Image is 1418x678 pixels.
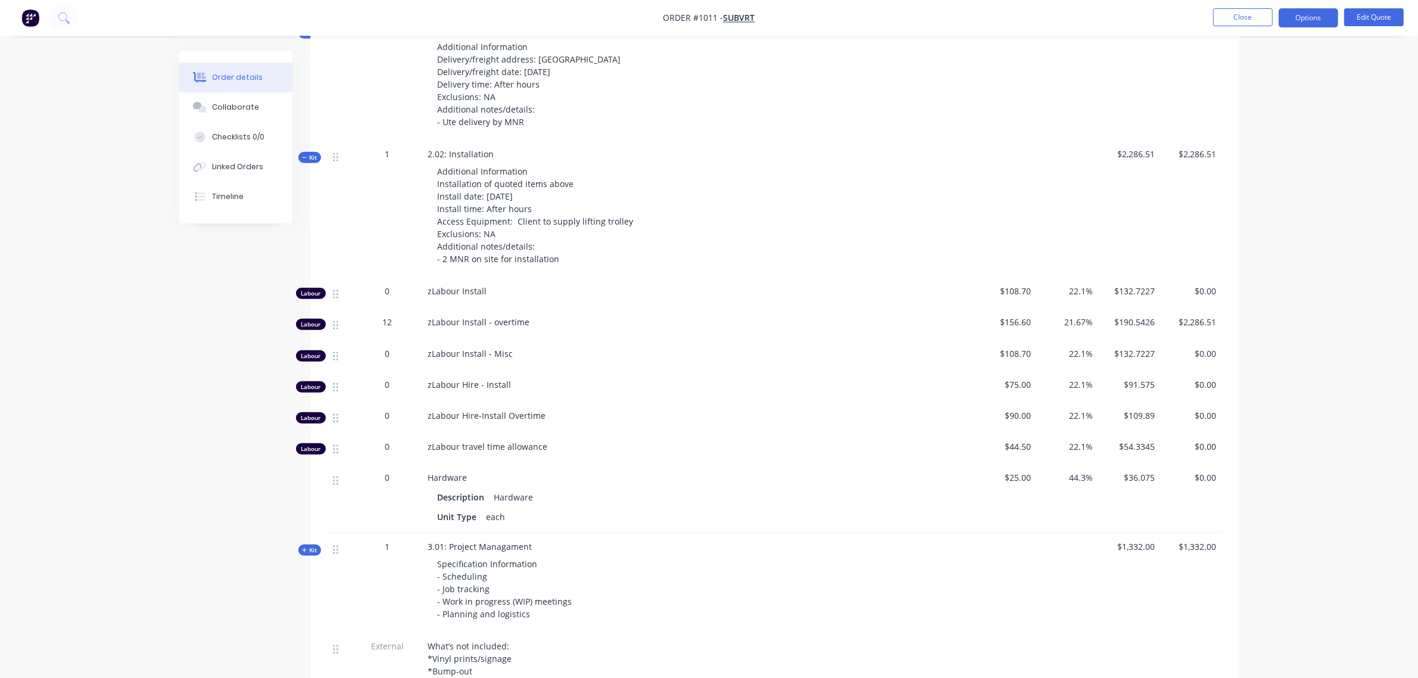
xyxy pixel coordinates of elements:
[1102,285,1155,297] span: $132.7227
[296,443,326,455] div: Labour
[1164,285,1217,297] span: $0.00
[1040,378,1093,391] span: 22.1%
[385,409,390,422] span: 0
[979,378,1031,391] span: $75.00
[438,41,621,127] span: Additional Information Delivery/freight address: [GEOGRAPHIC_DATA] Delivery/freight date: [DATE] ...
[296,350,326,362] div: Labour
[979,316,1031,328] span: $156.60
[385,471,390,484] span: 0
[428,410,546,421] span: zLabour Hire-Install Overtime
[438,166,634,265] span: Additional Information Installation of quoted items above Install date: [DATE] Install time: Afte...
[428,148,494,160] span: 2.02: Installation
[1040,347,1093,360] span: 22.1%
[438,558,572,620] span: Specification Information - Scheduling - Job tracking - Work in progress (WIP) meetings - Plannin...
[1164,440,1217,453] span: $0.00
[1102,316,1155,328] span: $190.5426
[428,379,512,390] span: zLabour Hire - Install
[1102,540,1155,553] span: $1,332.00
[1102,440,1155,453] span: $54.3345
[179,122,292,152] button: Checklists 0/0
[979,347,1031,360] span: $108.70
[438,508,482,525] div: Unit Type
[979,471,1031,484] span: $25.00
[490,489,538,506] div: Hardware
[1279,8,1338,27] button: Options
[1213,8,1273,26] button: Close
[428,541,532,552] span: 3.01: Project Managament
[1040,316,1093,328] span: 21.67%
[385,378,390,391] span: 0
[179,92,292,122] button: Collaborate
[212,132,264,142] div: Checklists 0/0
[1102,409,1155,422] span: $109.89
[428,316,530,328] span: zLabour Install - overtime
[212,191,244,202] div: Timeline
[979,285,1031,297] span: $108.70
[385,148,390,160] span: 1
[385,285,390,297] span: 0
[482,508,510,525] div: each
[385,540,390,553] span: 1
[179,182,292,212] button: Timeline
[1164,316,1217,328] span: $2,286.51
[302,153,317,162] span: Kit
[1164,540,1217,553] span: $1,332.00
[296,381,326,393] div: Labour
[212,102,259,113] div: Collaborate
[302,546,317,555] span: Kit
[212,161,263,172] div: Linked Orders
[428,348,513,359] span: zLabour Install - Misc
[428,285,487,297] span: zLabour Install
[21,9,39,27] img: Factory
[298,545,321,556] button: Kit
[1164,148,1217,160] span: $2,286.51
[296,288,326,299] div: Labour
[385,347,390,360] span: 0
[1102,378,1155,391] span: $91.575
[357,640,419,652] span: External
[1102,148,1155,160] span: $2,286.51
[1164,347,1217,360] span: $0.00
[724,13,755,24] a: Subvrt
[1102,347,1155,360] span: $132.7227
[1040,440,1093,453] span: 22.1%
[1344,8,1404,26] button: Edit Quote
[428,472,468,483] span: Hardware
[663,13,724,24] span: Order #1011 -
[1164,471,1217,484] span: $0.00
[428,441,548,452] span: zLabour travel time allowance
[979,409,1031,422] span: $90.00
[1164,378,1217,391] span: $0.00
[438,489,490,506] div: Description
[179,152,292,182] button: Linked Orders
[1040,285,1093,297] span: 22.1%
[385,440,390,453] span: 0
[212,72,263,83] div: Order details
[1164,409,1217,422] span: $0.00
[979,440,1031,453] span: $44.50
[1040,409,1093,422] span: 22.1%
[383,316,392,328] span: 12
[298,152,321,163] button: Kit
[179,63,292,92] button: Order details
[1040,471,1093,484] span: 44.3%
[296,412,326,424] div: Labour
[296,319,326,330] div: Labour
[1102,471,1155,484] span: $36.075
